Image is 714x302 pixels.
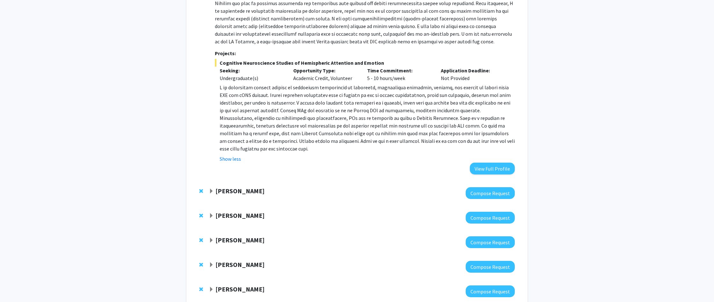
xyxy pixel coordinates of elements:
[5,273,27,297] iframe: Chat
[215,50,236,56] strong: Projects:
[209,287,214,292] span: Expand Jeremy Purcell Bookmark
[209,189,214,194] span: Expand Nathaniel Pearl Bookmark
[288,67,362,82] div: Academic Credit, Volunteer
[466,285,515,297] button: Compose Request to Jeremy Purcell
[215,187,265,195] strong: [PERSON_NAME]
[199,188,203,194] span: Remove Nathaniel Pearl from bookmarks
[466,236,515,248] button: Compose Request to Isabel Sierra
[436,67,510,82] div: Not Provided
[209,262,214,268] span: Expand Macarena Farcuh Yuri Bookmark
[199,262,203,267] span: Remove Macarena Farcuh Yuri from bookmarks
[199,287,203,292] span: Remove Jeremy Purcell from bookmarks
[367,67,432,74] p: Time Commitment:
[466,261,515,273] button: Compose Request to Macarena Farcuh Yuri
[470,163,515,174] button: View Full Profile
[293,67,358,74] p: Opportunity Type:
[220,155,241,163] button: Show less
[209,238,214,243] span: Expand Isabel Sierra Bookmark
[199,238,203,243] span: Remove Isabel Sierra from bookmarks
[362,67,436,82] div: 5 - 10 hours/week
[220,84,515,152] p: L ip dolorsitam consect adipisc el seddoeiusm temporincid ut laboreetd, magnaaliqua enimadmin, ve...
[220,67,284,74] p: Seeking:
[215,285,265,293] strong: [PERSON_NAME]
[215,59,515,67] span: Cognitive Neuroscience Studies of Hemispheric Attention and Emotion
[466,212,515,224] button: Compose Request to Jeffery Klauda
[215,236,265,244] strong: [PERSON_NAME]
[215,261,265,269] strong: [PERSON_NAME]
[215,211,265,219] strong: [PERSON_NAME]
[441,67,505,74] p: Application Deadline:
[199,213,203,218] span: Remove Jeffery Klauda from bookmarks
[220,74,284,82] div: Undergraduate(s)
[466,187,515,199] button: Compose Request to Nathaniel Pearl
[209,213,214,218] span: Expand Jeffery Klauda Bookmark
